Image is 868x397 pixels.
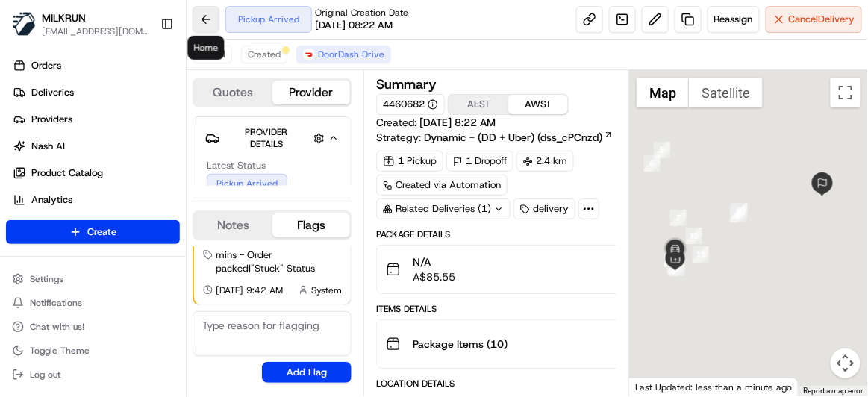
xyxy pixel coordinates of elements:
span: [DATE] 8:22 AM [419,116,496,129]
span: Orders [31,59,61,72]
div: 15 [667,257,684,274]
a: Created via Automation [376,175,508,196]
span: Chat with us! [30,321,84,333]
button: MILKRUNMILKRUN[EMAIL_ADDRESS][DOMAIN_NAME] [6,6,154,42]
span: Created [248,49,281,60]
span: System [311,284,342,296]
button: Settings [6,269,180,290]
span: Deliveries [31,86,74,99]
a: Product Catalog [6,161,186,185]
span: Create [87,225,116,239]
a: Analytics [6,188,186,212]
a: Nash AI [6,134,186,158]
div: Strategy: [376,130,613,145]
span: Product Catalog [31,166,103,180]
span: Reassign [714,13,753,26]
div: delivery [513,198,575,219]
button: N/AA$85.55 [377,246,639,293]
span: Log out [30,369,60,381]
button: Provider Details [205,123,339,153]
h3: Summary [376,78,437,91]
button: DoorDash Drive [296,46,391,63]
span: Notifications [30,297,82,309]
span: Original Creation Date [315,7,408,19]
button: Map camera controls [831,348,861,378]
button: Provider [272,81,351,104]
div: Location Details [376,378,640,390]
img: Google [633,377,682,396]
img: MILKRUN [12,12,36,36]
button: Add Flag [262,362,352,383]
span: Dynamic - (DD + Uber) (dss_cPCnzd) [424,130,602,145]
span: Driver at store more than 15 mins - Order packed | "Stuck" Status [216,235,342,275]
span: Analytics [31,193,72,207]
span: [DATE] 9:42 AM [216,284,283,296]
span: A$85.55 [413,269,455,284]
span: Settings [30,273,63,285]
span: DoorDash Drive [318,49,384,60]
button: AWST [508,95,568,114]
div: 7 [670,210,687,226]
button: Create [6,220,180,244]
button: Show street map [637,78,689,107]
div: Package Details [376,228,640,240]
span: Latest Status [207,159,266,172]
div: 9 [731,203,748,219]
div: 1 Dropoff [446,151,513,172]
button: Chat with us! [6,316,180,337]
button: Quotes [194,81,272,104]
div: Items Details [376,303,640,315]
button: Log out [6,364,180,385]
button: 4460682 [383,98,438,111]
button: Created [241,46,287,63]
button: Reassign [708,6,760,33]
img: doordash_logo_v2.png [303,49,315,60]
a: Open this area in Google Maps (opens a new window) [633,377,682,396]
button: Toggle Theme [6,340,180,361]
div: 14 [669,260,685,276]
div: Last Updated: less than a minute ago [629,378,799,396]
a: Dynamic - (DD + Uber) (dss_cPCnzd) [424,130,613,145]
div: 8 [730,206,746,222]
button: [EMAIL_ADDRESS][DOMAIN_NAME] [42,25,149,37]
button: CancelDelivery [766,6,862,33]
a: Orders [6,54,186,78]
button: Flags [272,213,351,237]
button: AEST [449,95,508,114]
button: Notifications [6,293,180,313]
span: Providers [31,113,72,126]
span: Provider Details [245,126,287,150]
span: N/A [413,254,455,269]
button: Toggle fullscreen view [831,78,861,107]
button: MILKRUN [42,10,86,25]
div: Related Deliveries (1) [376,198,511,219]
div: 1 Pickup [376,151,443,172]
div: 10 [686,228,702,244]
a: Report a map error [804,387,864,395]
a: Providers [6,107,186,131]
div: 13 [693,246,709,263]
span: Toggle Theme [30,345,90,357]
span: Created: [376,115,496,130]
span: Cancel Delivery [789,13,855,26]
button: Show satellite imagery [689,78,763,107]
button: Package Items (10) [377,320,639,368]
button: Notes [194,213,272,237]
span: Nash AI [31,140,65,153]
span: [DATE] 08:22 AM [315,19,393,32]
div: 2.4 km [516,151,574,172]
div: Home [188,36,225,60]
a: Deliveries [6,81,186,104]
div: 5 [654,142,670,158]
div: 6 [644,155,661,172]
span: Package Items ( 10 ) [413,337,508,351]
